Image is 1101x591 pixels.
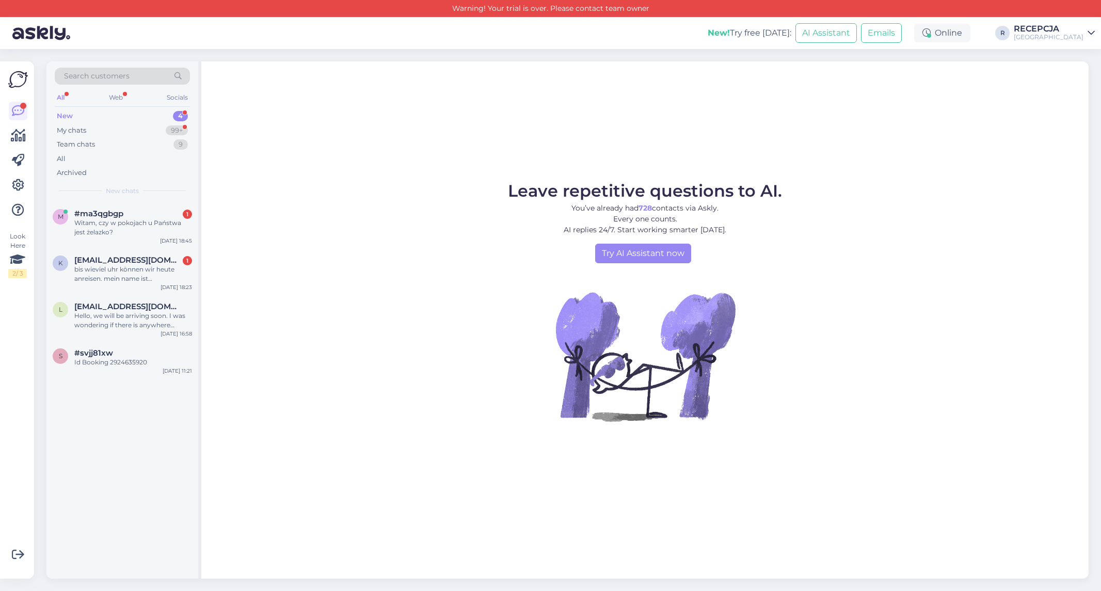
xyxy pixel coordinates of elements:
[74,209,123,218] span: #ma3qgbgp
[58,259,63,267] span: k
[552,263,738,449] img: No Chat active
[59,352,62,360] span: s
[595,244,691,263] a: Try AI Assistant now
[74,255,182,265] span: kontakt@andrealukas.de
[107,91,125,104] div: Web
[161,283,192,291] div: [DATE] 18:23
[74,348,113,358] span: #svjj81xw
[57,125,86,136] div: My chats
[508,181,782,201] span: Leave repetitive questions to AI.
[106,186,139,196] span: New chats
[74,358,192,367] div: Id Booking 2924635920
[173,111,188,121] div: 4
[58,213,63,220] span: m
[8,232,27,278] div: Look Here
[995,26,1010,40] div: R
[161,330,192,338] div: [DATE] 16:58
[55,91,67,104] div: All
[8,269,27,278] div: 2 / 3
[183,210,192,219] div: 1
[74,265,192,283] div: bis wieviel uhr können wir heute anreisen. mein name ist [PERSON_NAME]
[1014,25,1083,33] div: RECEPCJA
[166,125,188,136] div: 99+
[163,367,192,375] div: [DATE] 11:21
[914,24,970,42] div: Online
[508,203,782,235] p: You’ve already had contacts via Askly. Every one counts. AI replies 24/7. Start working smarter [...
[1014,33,1083,41] div: [GEOGRAPHIC_DATA]
[74,302,182,311] span: lindahsinfo@yahoo.com
[173,139,188,150] div: 9
[165,91,190,104] div: Socials
[708,28,730,38] b: New!
[57,139,95,150] div: Team chats
[8,70,28,89] img: Askly Logo
[57,111,73,121] div: New
[74,311,192,330] div: Hello, we will be arriving soon. I was wondering if there is anywhere nearby to wash cloths.
[64,71,130,82] span: Search customers
[57,154,66,164] div: All
[74,218,192,237] div: Witam, czy w pokojach u Państwa jest żelazko?
[59,306,62,313] span: l
[795,23,857,43] button: AI Assistant
[160,237,192,245] div: [DATE] 18:45
[183,256,192,265] div: 1
[57,168,87,178] div: Archived
[708,27,791,39] div: Try free [DATE]:
[1014,25,1095,41] a: RECEPCJA[GEOGRAPHIC_DATA]
[639,203,652,213] b: 728
[861,23,902,43] button: Emails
